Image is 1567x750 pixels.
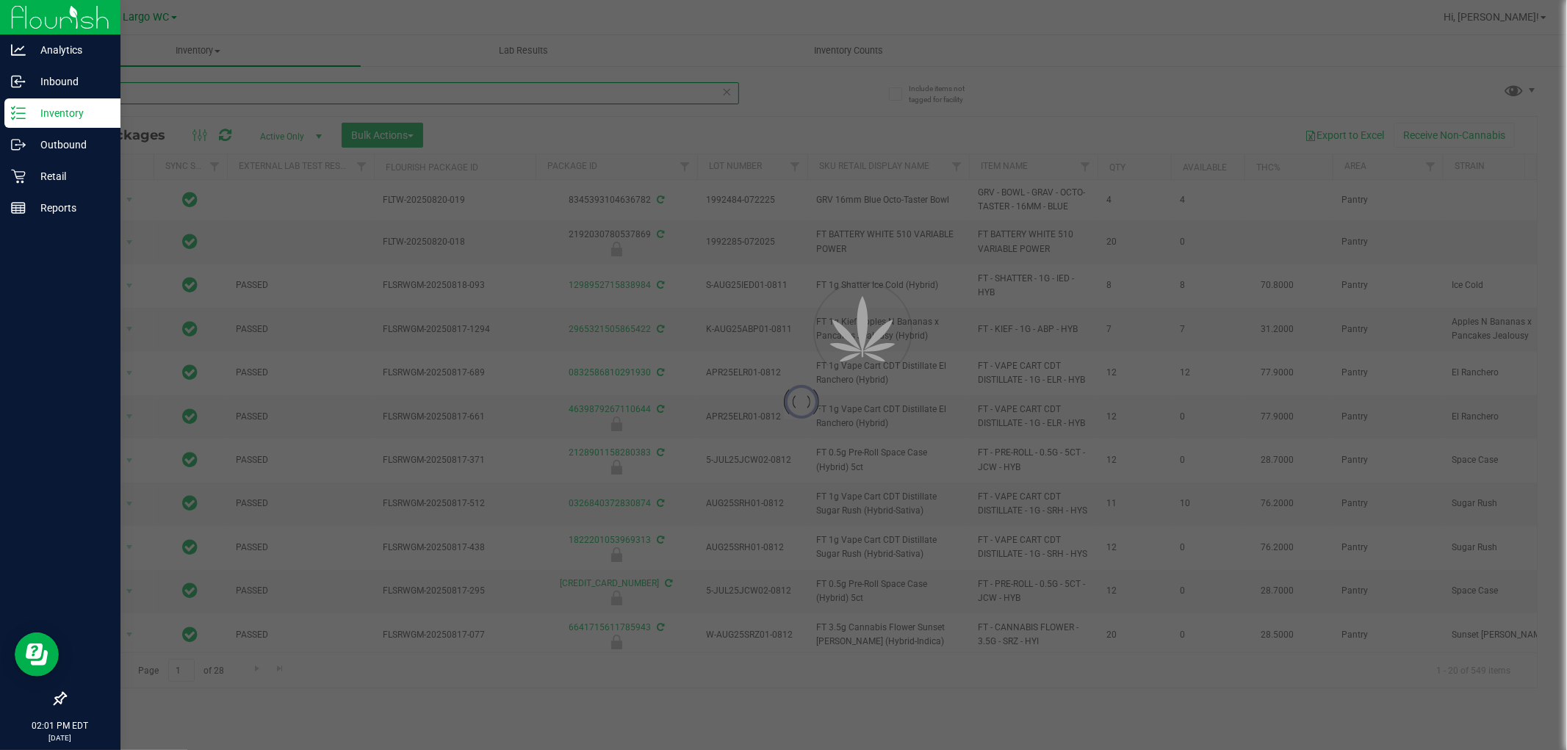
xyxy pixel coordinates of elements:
iframe: Resource center [15,632,59,677]
inline-svg: Reports [11,201,26,215]
p: Outbound [26,136,114,154]
p: Inbound [26,73,114,90]
p: Analytics [26,41,114,59]
inline-svg: Analytics [11,43,26,57]
p: 02:01 PM EDT [7,719,114,732]
p: Reports [26,199,114,217]
p: Inventory [26,104,114,122]
inline-svg: Retail [11,169,26,184]
p: [DATE] [7,732,114,743]
inline-svg: Outbound [11,137,26,152]
p: Retail [26,167,114,185]
inline-svg: Inbound [11,74,26,89]
inline-svg: Inventory [11,106,26,120]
